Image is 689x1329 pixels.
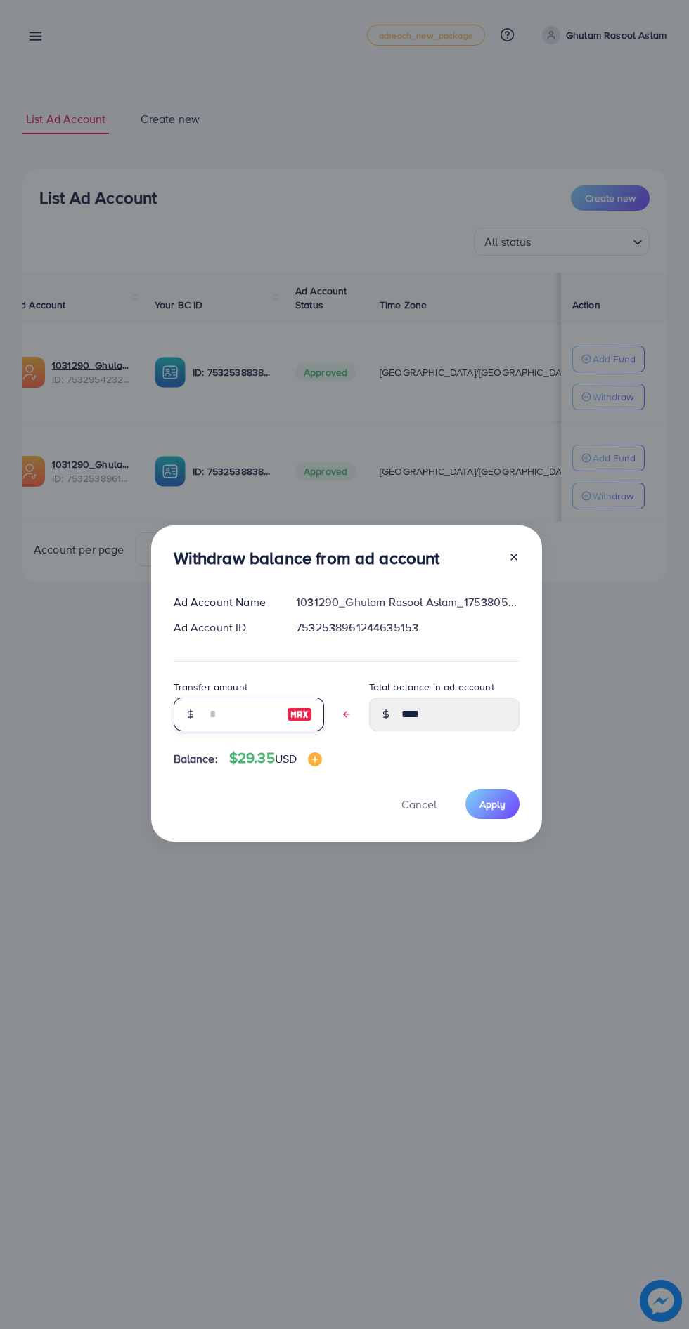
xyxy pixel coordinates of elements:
button: Apply [465,789,520,819]
label: Transfer amount [174,680,247,694]
img: image [287,706,312,723]
h3: Withdraw balance from ad account [174,548,440,568]
div: Ad Account Name [162,594,285,610]
button: Cancel [384,789,454,819]
span: USD [275,751,297,766]
span: Apply [479,797,506,811]
div: Ad Account ID [162,620,285,636]
span: Cancel [401,797,437,812]
h4: $29.35 [229,749,322,767]
div: 7532538961244635153 [285,620,530,636]
label: Total balance in ad account [369,680,494,694]
span: Balance: [174,751,218,767]
div: 1031290_Ghulam Rasool Aslam_1753805901568 [285,594,530,610]
img: image [308,752,322,766]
